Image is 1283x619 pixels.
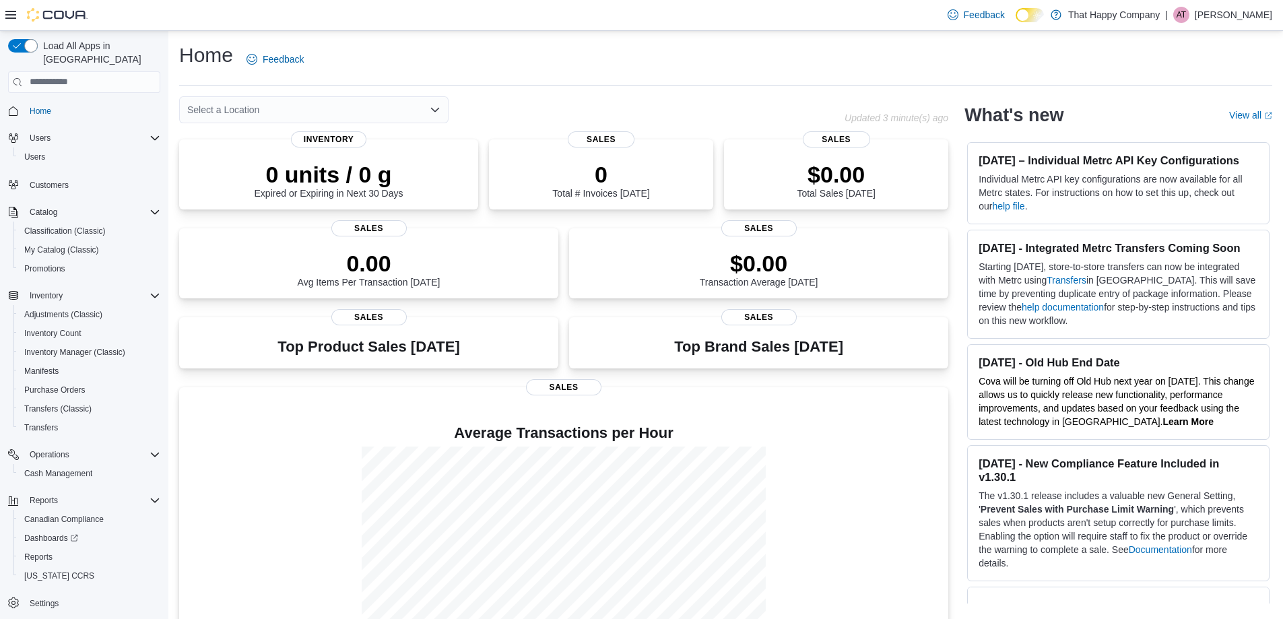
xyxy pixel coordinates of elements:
[1068,7,1160,23] p: That Happy Company
[24,422,58,433] span: Transfers
[19,465,98,482] a: Cash Management
[19,344,160,360] span: Inventory Manager (Classic)
[24,468,92,479] span: Cash Management
[721,220,797,236] span: Sales
[13,343,166,362] button: Inventory Manager (Classic)
[3,445,166,464] button: Operations
[13,222,166,240] button: Classification (Classic)
[942,1,1010,28] a: Feedback
[24,102,160,119] span: Home
[1129,544,1192,555] a: Documentation
[700,250,818,277] p: $0.00
[964,8,1005,22] span: Feedback
[24,447,75,463] button: Operations
[298,250,440,277] p: 0.00
[24,347,125,358] span: Inventory Manager (Classic)
[241,46,309,73] a: Feedback
[797,161,875,199] div: Total Sales [DATE]
[30,180,69,191] span: Customers
[179,42,233,69] h1: Home
[30,106,51,117] span: Home
[19,325,87,341] a: Inventory Count
[24,309,102,320] span: Adjustments (Classic)
[979,260,1258,327] p: Starting [DATE], store-to-store transfers can now be integrated with Metrc using in [GEOGRAPHIC_D...
[30,495,58,506] span: Reports
[19,530,160,546] span: Dashboards
[19,242,104,258] a: My Catalog (Classic)
[24,245,99,255] span: My Catalog (Classic)
[19,568,100,584] a: [US_STATE] CCRS
[1177,7,1186,23] span: AT
[13,510,166,529] button: Canadian Compliance
[19,344,131,360] a: Inventory Manager (Classic)
[19,465,160,482] span: Cash Management
[1173,7,1189,23] div: Abigail Talbot
[552,161,649,188] p: 0
[19,420,63,436] a: Transfers
[291,131,366,148] span: Inventory
[19,261,160,277] span: Promotions
[19,568,160,584] span: Washington CCRS
[24,385,86,395] span: Purchase Orders
[24,492,63,509] button: Reports
[24,177,74,193] a: Customers
[24,571,94,581] span: [US_STATE] CCRS
[1016,8,1044,22] input: Dark Mode
[331,309,407,325] span: Sales
[30,290,63,301] span: Inventory
[30,133,51,143] span: Users
[979,154,1258,167] h3: [DATE] – Individual Metrc API Key Configurations
[13,399,166,418] button: Transfers (Classic)
[1195,7,1272,23] p: [PERSON_NAME]
[13,566,166,585] button: [US_STATE] CCRS
[3,129,166,148] button: Users
[255,161,403,188] p: 0 units / 0 g
[979,172,1258,213] p: Individual Metrc API key configurations are now available for all Metrc states. For instructions ...
[19,149,160,165] span: Users
[24,552,53,562] span: Reports
[27,8,88,22] img: Cova
[24,492,160,509] span: Reports
[1229,110,1272,121] a: View allExternal link
[19,420,160,436] span: Transfers
[38,39,160,66] span: Load All Apps in [GEOGRAPHIC_DATA]
[30,598,59,609] span: Settings
[430,104,440,115] button: Open list of options
[3,203,166,222] button: Catalog
[24,204,160,220] span: Catalog
[30,449,69,460] span: Operations
[13,324,166,343] button: Inventory Count
[24,366,59,377] span: Manifests
[19,306,108,323] a: Adjustments (Classic)
[13,362,166,381] button: Manifests
[24,595,64,612] a: Settings
[24,263,65,274] span: Promotions
[19,223,111,239] a: Classification (Classic)
[19,511,160,527] span: Canadian Compliance
[13,529,166,548] a: Dashboards
[3,174,166,194] button: Customers
[24,130,160,146] span: Users
[19,530,84,546] a: Dashboards
[24,595,160,612] span: Settings
[568,131,635,148] span: Sales
[19,306,160,323] span: Adjustments (Classic)
[1047,275,1086,286] a: Transfers
[24,288,160,304] span: Inventory
[19,363,160,379] span: Manifests
[3,286,166,305] button: Inventory
[979,356,1258,369] h3: [DATE] - Old Hub End Date
[24,152,45,162] span: Users
[24,176,160,193] span: Customers
[964,104,1063,126] h2: What's new
[298,250,440,288] div: Avg Items Per Transaction [DATE]
[19,223,160,239] span: Classification (Classic)
[1022,302,1104,313] a: help documentation
[19,325,160,341] span: Inventory Count
[24,403,92,414] span: Transfers (Classic)
[700,250,818,288] div: Transaction Average [DATE]
[19,401,97,417] a: Transfers (Classic)
[19,511,109,527] a: Canadian Compliance
[30,207,57,218] span: Catalog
